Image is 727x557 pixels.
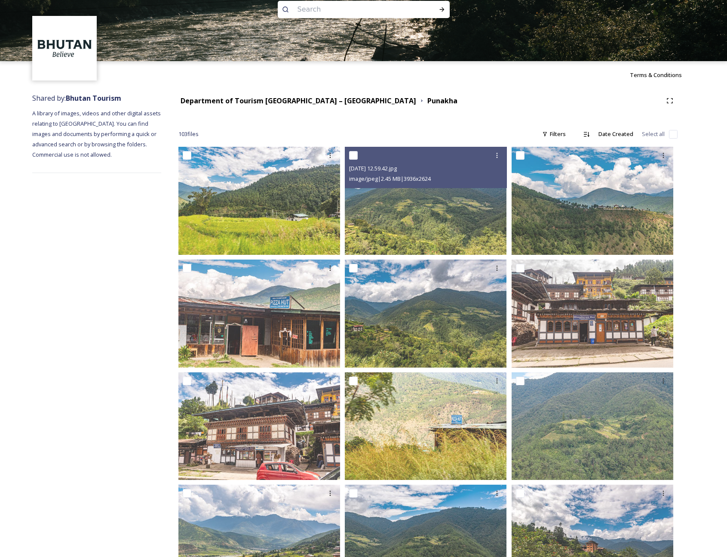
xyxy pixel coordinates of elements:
[538,126,570,142] div: Filters
[66,93,121,103] strong: Bhutan Tourism
[178,147,340,255] img: 2022-10-01 13.13.37.jpg
[512,372,673,480] img: 2022-10-01 12.59.47.jpg
[349,175,431,183] span: image/jpeg | 2.45 MB | 3936 x 2624
[630,70,695,80] a: Terms & Conditions
[512,147,673,255] img: 2022-10-01 13.19.07.jpg
[427,96,457,105] strong: Punakha
[349,164,397,172] span: [DATE] 12.59.42.jpg
[32,109,162,158] span: A library of images, videos and other digital assets relating to [GEOGRAPHIC_DATA]. You can find ...
[630,71,682,79] span: Terms & Conditions
[345,260,506,368] img: 2022-10-01 12.59.57.jpg
[181,96,416,105] strong: Department of Tourism [GEOGRAPHIC_DATA] – [GEOGRAPHIC_DATA]
[32,93,121,103] span: Shared by:
[512,260,673,368] img: 2022-10-01 12.49.05.jpg
[345,372,506,480] img: 2022-10-01 13.24.01.jpg
[594,126,638,142] div: Date Created
[345,147,506,255] img: 2022-10-01 12.59.42.jpg
[642,130,665,138] span: Select all
[178,130,199,138] span: 103 file s
[178,372,340,480] img: 2022-10-01 12.56.59.jpg
[178,260,340,368] img: 2022-10-01 13.24.08.jpg
[34,17,96,80] img: BT_Logo_BB_Lockup_CMYK_High%2520Res.jpg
